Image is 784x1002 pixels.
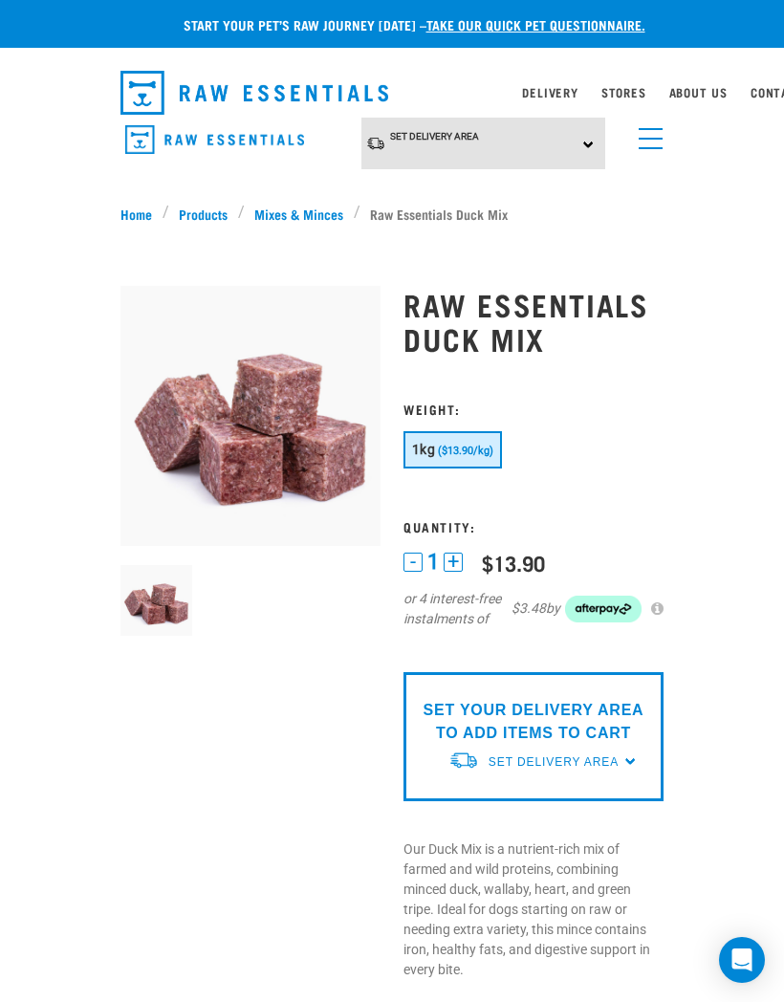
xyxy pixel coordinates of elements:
div: $13.90 [482,551,545,575]
span: 1 [427,552,439,572]
span: 1kg [412,442,435,457]
a: Delivery [522,89,577,96]
a: Products [169,204,238,224]
a: take our quick pet questionnaire. [426,21,645,28]
a: Home [120,204,163,224]
img: Raw Essentials Logo [120,71,388,115]
a: About Us [669,89,728,96]
button: 1kg ($13.90/kg) [403,431,502,468]
p: SET YOUR DELIVERY AREA TO ADD ITEMS TO CART [418,699,649,745]
img: van-moving.png [448,751,479,771]
span: ($13.90/kg) [438,445,493,457]
button: - [403,553,423,572]
img: ?1041 RE Lamb Mix 01 [120,286,381,546]
button: + [444,553,463,572]
div: or 4 interest-free instalments of by [403,589,664,629]
span: Set Delivery Area [489,755,619,769]
p: Our Duck Mix is a nutrient-rich mix of farmed and wild proteins, combining minced duck, wallaby, ... [403,839,664,980]
img: ?1041 RE Lamb Mix 01 [120,565,192,637]
nav: dropdown navigation [105,63,679,122]
div: Open Intercom Messenger [719,937,765,983]
a: menu [629,117,664,151]
span: Set Delivery Area [390,131,479,142]
a: Mixes & Minces [245,204,354,224]
h3: Quantity: [403,519,664,534]
img: Raw Essentials Logo [125,125,304,155]
h3: Weight: [403,402,664,416]
span: $3.48 [512,599,546,619]
img: Afterpay [565,596,642,622]
h1: Raw Essentials Duck Mix [403,287,664,356]
nav: breadcrumbs [120,204,664,224]
img: van-moving.png [366,136,385,151]
a: Stores [601,89,646,96]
